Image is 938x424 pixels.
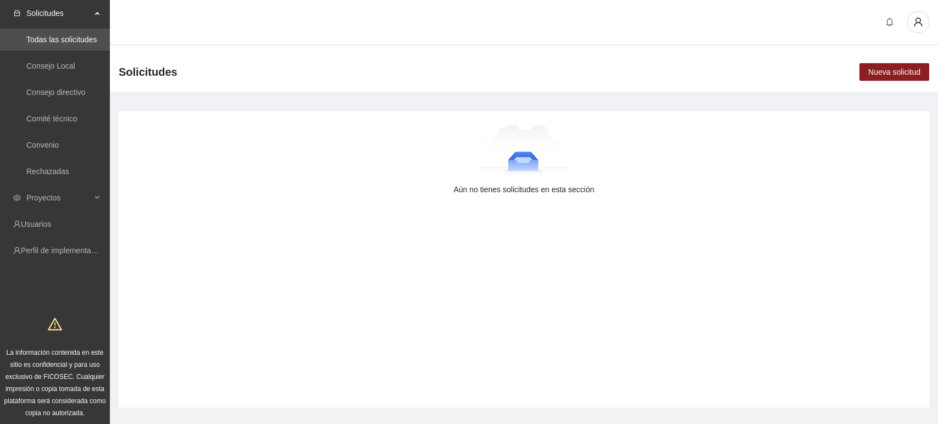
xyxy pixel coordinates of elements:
[479,124,569,179] img: Aún no tienes solicitudes en esta sección
[26,2,91,24] span: Solicitudes
[868,66,920,78] span: Nueva solicitud
[26,167,69,176] a: Rechazadas
[136,183,912,196] div: Aún no tienes solicitudes en esta sección
[13,9,21,17] span: inbox
[26,35,97,44] a: Todas las solicitudes
[908,17,929,27] span: user
[21,220,51,228] a: Usuarios
[26,62,75,70] a: Consejo Local
[13,194,21,202] span: eye
[26,114,77,123] a: Comité técnico
[881,13,898,31] button: bell
[26,141,59,149] a: Convenio
[907,11,929,33] button: user
[119,63,177,81] span: Solicitudes
[881,18,898,26] span: bell
[4,349,106,417] span: La información contenida en este sitio es confidencial y para uso exclusivo de FICOSEC. Cualquier...
[859,63,929,81] button: Nueva solicitud
[21,246,107,255] a: Perfil de implementadora
[26,88,85,97] a: Consejo directivo
[26,187,91,209] span: Proyectos
[48,317,62,331] span: warning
